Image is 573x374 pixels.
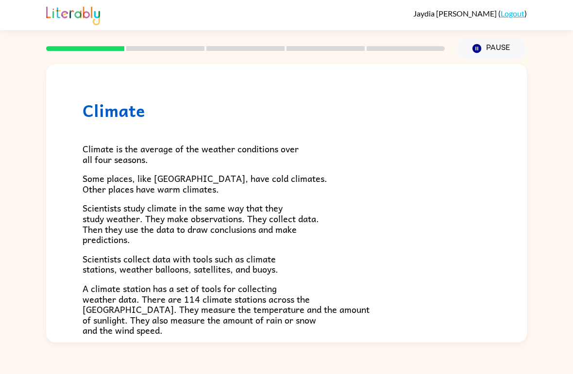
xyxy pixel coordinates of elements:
span: Scientists collect data with tools such as climate stations, weather balloons, satellites, and bu... [83,252,278,276]
span: Climate is the average of the weather conditions over all four seasons. [83,142,299,166]
h1: Climate [83,100,490,120]
span: Scientists study climate in the same way that they study weather. They make observations. They co... [83,201,319,246]
button: Pause [456,37,527,60]
span: Some places, like [GEOGRAPHIC_DATA], have cold climates. Other places have warm climates. [83,171,327,196]
a: Logout [501,9,524,18]
div: ( ) [413,9,527,18]
img: Literably [46,4,100,25]
span: Jaydia [PERSON_NAME] [413,9,498,18]
span: A climate station has a set of tools for collecting weather data. There are 114 climate stations ... [83,281,370,337]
